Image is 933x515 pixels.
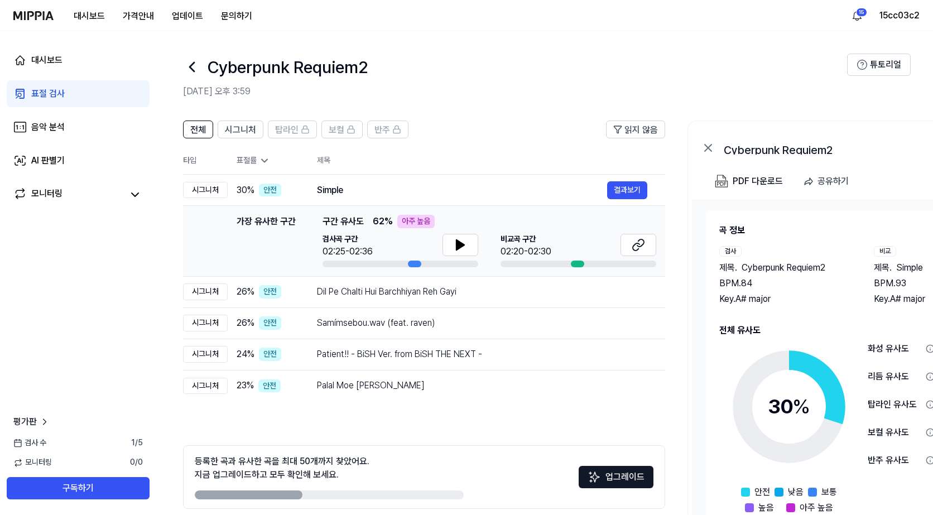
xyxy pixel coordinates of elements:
[323,215,364,228] span: 구간 유사도
[624,123,658,137] span: 읽지 않음
[31,187,62,203] div: 모니터링
[754,485,770,499] span: 안전
[874,261,892,275] span: 제목 .
[259,348,281,361] div: 안전
[13,11,54,20] img: logo
[208,55,368,79] h1: Cyberpunk Requiem2
[868,426,921,439] div: 보컬 유사도
[607,181,647,199] button: 결과보기
[268,121,317,138] button: 탑라인
[259,184,281,197] div: 안전
[237,316,254,330] span: 26 %
[114,5,163,27] a: 가격안내
[588,470,601,484] img: Sparkles
[7,147,150,174] a: AI 판별기
[719,246,742,257] div: 검사
[13,457,52,468] span: 모니터링
[768,392,810,422] div: 30
[501,234,551,245] span: 비교곡 구간
[317,348,647,361] div: Patient!! - BiSH Ver. from BiSH THE NEXT -
[218,121,263,138] button: 시그니처
[397,215,435,228] div: 아주 높음
[13,415,50,429] a: 평가판
[719,277,852,290] div: BPM. 84
[183,121,213,138] button: 전체
[788,485,804,499] span: 낮음
[317,379,647,392] div: Palal Moe [PERSON_NAME]
[7,47,150,74] a: 대시보드
[13,415,37,429] span: 평가판
[237,215,296,267] div: 가장 유사한 구간
[896,261,923,275] span: Simple
[719,261,737,275] span: 제목 .
[868,342,921,355] div: 화성 유사도
[606,121,665,138] button: 읽지 않음
[868,370,921,383] div: 리듬 유사도
[237,348,254,361] span: 24 %
[190,123,206,137] span: 전체
[317,147,665,174] th: 제목
[848,7,866,25] button: 알림15
[237,285,254,299] span: 26 %
[183,85,847,98] h2: [DATE] 오후 3:59
[317,184,607,197] div: Simple
[874,246,896,257] div: 비교
[367,121,408,138] button: 반주
[373,215,393,228] span: 62 %
[13,187,123,203] a: 모니터링
[183,378,228,394] div: 시그니처
[799,170,858,192] button: 공유하기
[879,9,920,22] button: 15cc03c2
[323,234,373,245] span: 검사곡 구간
[31,121,65,134] div: 음악 분석
[131,437,143,449] span: 1 / 5
[237,379,254,392] span: 23 %
[321,121,363,138] button: 보컬
[317,285,647,299] div: Dil Pe Chalti Hui Barchhiyan Reh Gayi
[183,346,228,363] div: 시그니처
[329,123,344,137] span: 보컬
[183,315,228,331] div: 시그니처
[7,80,150,107] a: 표절 검사
[868,454,921,467] div: 반주 유사도
[183,147,228,175] th: 타입
[856,8,867,17] div: 15
[868,398,921,411] div: 탑라인 유사도
[31,54,62,67] div: 대시보드
[374,123,390,137] span: 반주
[579,475,653,486] a: Sparkles업그레이드
[847,54,911,76] button: 튜토리얼
[800,501,833,514] span: 아주 높음
[758,501,774,514] span: 높음
[323,245,373,258] div: 02:25-02:36
[65,5,114,27] button: 대시보드
[850,9,864,22] img: 알림
[275,123,299,137] span: 탑라인
[212,5,261,27] button: 문의하기
[817,174,849,189] div: 공유하기
[237,155,299,166] div: 표절률
[13,437,46,449] span: 검사 수
[183,182,228,199] div: 시그니처
[715,175,728,188] img: PDF Download
[237,184,254,197] span: 30 %
[258,379,281,393] div: 안전
[163,5,212,27] button: 업데이트
[792,394,810,418] span: %
[259,316,281,330] div: 안전
[130,457,143,468] span: 0 / 0
[821,485,837,499] span: 보통
[259,285,281,299] div: 안전
[225,123,256,137] span: 시그니처
[317,316,647,330] div: Samímsebou.wav (feat. raven)
[713,170,785,192] button: PDF 다운로드
[183,283,228,300] div: 시그니처
[31,87,65,100] div: 표절 검사
[31,154,65,167] div: AI 판별기
[7,477,150,499] button: 구독하기
[742,261,825,275] span: Cyberpunk Requiem2
[501,245,551,258] div: 02:20-02:30
[719,292,852,306] div: Key. A# major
